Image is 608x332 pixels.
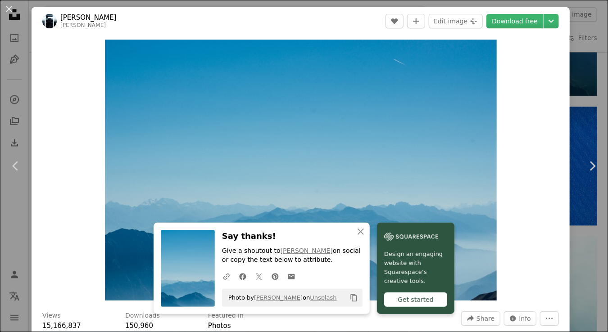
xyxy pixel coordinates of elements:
[105,40,497,301] img: blue mountains at daytime
[208,311,244,320] h3: Featured in
[429,14,483,28] button: Edit image
[267,267,283,285] a: Share on Pinterest
[384,292,447,307] div: Get started
[105,40,497,301] button: Zoom in on this image
[42,311,61,320] h3: Views
[384,230,438,243] img: file-1606177908946-d1eed1cbe4f5image
[346,290,362,305] button: Copy to clipboard
[222,230,363,243] h3: Say thanks!
[42,14,57,28] img: Go to Antoine Rault's profile
[208,322,231,330] a: Photos
[224,291,337,305] span: Photo by on
[544,14,559,28] button: Choose download size
[60,22,106,28] a: [PERSON_NAME]
[540,311,559,326] button: More Actions
[60,13,117,22] a: [PERSON_NAME]
[461,311,500,326] button: Share this image
[254,294,303,301] a: [PERSON_NAME]
[384,250,447,286] span: Design an engaging website with Squarespace’s creative tools.
[125,322,153,330] span: 150,960
[251,267,267,285] a: Share on Twitter
[125,311,160,320] h3: Downloads
[386,14,404,28] button: Like
[576,123,608,209] a: Next
[42,322,81,330] span: 15,166,837
[283,267,299,285] a: Share over email
[407,14,425,28] button: Add to Collection
[377,223,454,314] a: Design an engaging website with Squarespace’s creative tools.Get started
[504,311,537,326] button: Stats about this image
[281,247,333,254] a: [PERSON_NAME]
[476,312,495,325] span: Share
[486,14,543,28] a: Download free
[519,312,531,325] span: Info
[222,247,363,265] p: Give a shoutout to on social or copy the text below to attribute.
[310,294,336,301] a: Unsplash
[235,267,251,285] a: Share on Facebook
